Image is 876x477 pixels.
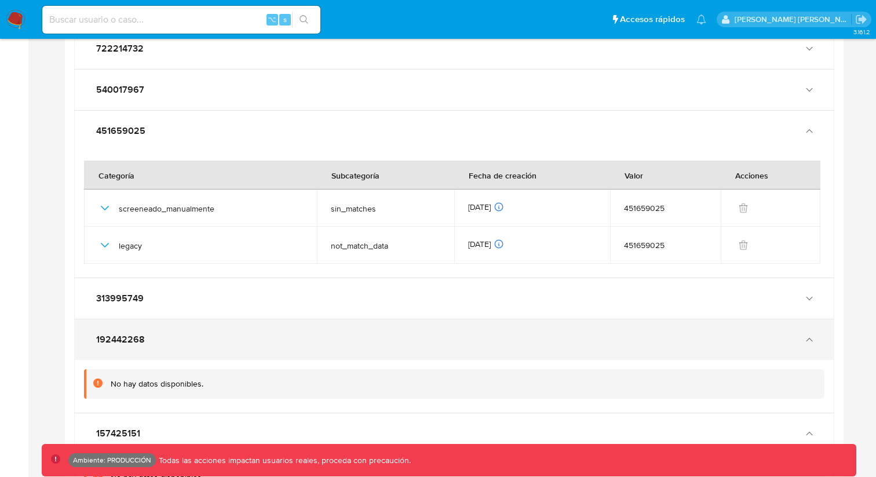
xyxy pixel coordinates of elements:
[75,28,834,69] button: 722214732
[75,70,834,110] button: 540017967
[96,428,140,439] span: 157425151
[75,360,834,413] div: 192442268
[75,278,834,319] button: 313995749
[96,334,145,345] span: 192442268
[853,27,870,37] span: 3.161.2
[75,413,834,454] button: 157425151
[73,458,151,463] p: Ambiente: PRODUCCIÓN
[620,13,685,26] span: Accesos rápidos
[111,378,203,389] div: No hay datos disponibles.
[96,84,144,96] span: 540017967
[283,14,287,25] span: s
[292,12,316,28] button: search-icon
[855,13,867,26] a: Salir
[96,125,145,137] span: 451659025
[75,151,834,278] div: 451659025
[75,111,834,151] button: 451659025
[156,455,411,466] p: Todas las acciones impactan usuarios reales, proceda con precaución.
[96,293,144,304] span: 313995749
[696,14,706,24] a: Notificaciones
[96,43,144,54] span: 722214732
[42,12,320,27] input: Buscar usuario o caso...
[268,14,276,25] span: ⌥
[75,319,834,360] button: 192442268
[735,14,852,25] p: rodrigo.moyano@mercadolibre.com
